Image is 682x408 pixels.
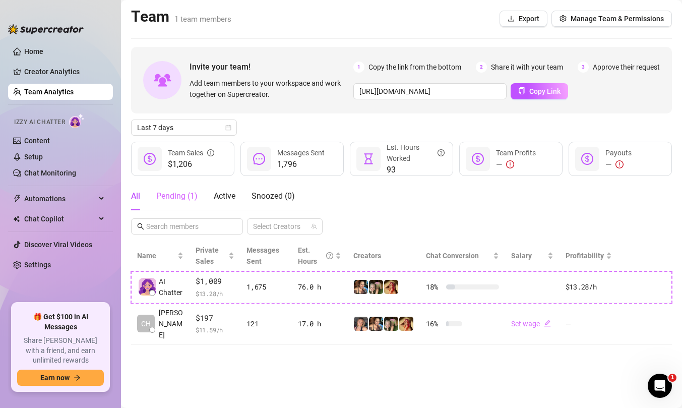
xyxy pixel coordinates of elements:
[544,320,551,327] span: edit
[24,137,50,145] a: Content
[246,281,286,293] div: 1,675
[500,11,547,27] button: Export
[139,278,156,296] img: izzy-ai-chatter-avatar-DDCN_rTZ.svg
[8,24,84,34] img: logo-BBDzfeDw.svg
[571,15,664,23] span: Manage Team & Permissions
[74,374,81,381] span: arrow-right
[24,241,92,249] a: Discover Viral Videos
[298,281,341,293] div: 76.0 h
[491,62,563,73] span: Share it with your team
[593,62,660,73] span: Approve their request
[472,153,484,165] span: dollar-circle
[69,113,85,128] img: AI Chatter
[24,191,96,207] span: Automations
[246,246,279,265] span: Messages Sent
[326,245,333,267] span: question-circle
[353,62,364,73] span: 1
[368,62,461,73] span: Copy the link from the bottom
[17,312,104,332] span: 🎁 Get $100 in AI Messages
[476,62,487,73] span: 2
[496,158,536,170] div: —
[24,88,74,96] a: Team Analytics
[14,118,65,127] span: Izzy AI Chatter
[426,318,442,329] span: 16 %
[519,15,539,23] span: Export
[214,191,235,201] span: Active
[24,47,43,55] a: Home
[384,280,398,294] img: Ana
[131,7,231,26] h2: Team
[668,374,676,382] span: 1
[298,318,341,329] div: 17.0 h
[144,153,156,165] span: dollar-circle
[578,62,589,73] span: 3
[196,288,234,299] span: $ 13.28 /h
[605,149,632,157] span: Payouts
[24,211,96,227] span: Chat Copilot
[225,125,231,131] span: calendar
[529,87,561,95] span: Copy Link
[566,252,604,260] span: Profitability
[156,190,198,202] div: Pending ( 1 )
[399,317,413,331] img: Ana
[438,142,445,164] span: question-circle
[384,317,398,331] img: Laurel
[277,149,325,157] span: Messages Sent
[298,245,333,267] div: Est. Hours
[347,241,420,271] th: Creators
[168,147,214,158] div: Team Sales
[17,336,104,366] span: Share [PERSON_NAME] with a friend, and earn unlimited rewards
[196,275,234,287] span: $1,009
[159,307,183,340] span: [PERSON_NAME]
[387,142,445,164] div: Est. Hours Worked
[648,374,672,398] iframe: Intercom live chat
[511,83,568,99] button: Copy Link
[196,312,234,324] span: $197
[24,261,51,269] a: Settings
[508,15,515,22] span: download
[566,281,612,293] div: $13.28 /h
[496,149,536,157] span: Team Profits
[190,78,349,100] span: Add team members to your workspace and work together on Supercreator.
[560,15,567,22] span: setting
[190,61,353,73] span: Invite your team!
[362,153,375,165] span: hourglass
[511,252,532,260] span: Salary
[137,120,231,135] span: Last 7 days
[24,64,105,80] a: Creator Analytics
[506,160,514,168] span: exclamation-circle
[605,158,632,170] div: —
[511,320,551,328] a: Set wageedit
[137,223,144,230] span: search
[581,153,593,165] span: dollar-circle
[141,318,151,329] span: CH
[354,317,368,331] img: May
[387,164,445,176] span: 93
[13,215,20,222] img: Chat Copilot
[560,303,618,345] td: —
[196,246,219,265] span: Private Sales
[277,158,325,170] span: 1,796
[426,281,442,293] span: 18 %
[24,153,43,161] a: Setup
[354,280,368,294] img: Alexis
[369,317,383,331] img: Alexis
[246,318,286,329] div: 121
[518,87,525,94] span: copy
[146,221,229,232] input: Search members
[168,158,214,170] span: $1,206
[615,160,624,168] span: exclamation-circle
[253,153,265,165] span: message
[159,276,183,298] span: AI Chatter
[369,280,383,294] img: Laurel
[426,252,479,260] span: Chat Conversion
[24,169,76,177] a: Chat Monitoring
[252,191,295,201] span: Snoozed ( 0 )
[131,190,140,202] div: All
[17,370,104,386] button: Earn nowarrow-right
[137,250,175,261] span: Name
[13,195,21,203] span: thunderbolt
[174,15,231,24] span: 1 team members
[311,223,317,229] span: team
[40,374,70,382] span: Earn now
